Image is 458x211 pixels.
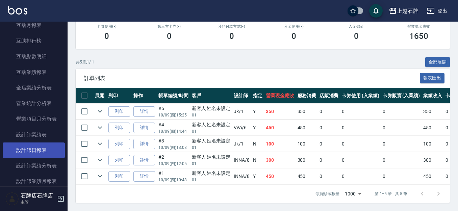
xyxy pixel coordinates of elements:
[84,24,130,29] h2: 卡券使用(-)
[95,123,105,133] button: expand row
[381,104,422,120] td: 0
[208,24,255,29] h2: 其他付款方式(-)
[167,31,172,41] h3: 0
[192,128,231,134] p: 01
[251,88,264,104] th: 指定
[229,31,234,41] h3: 0
[381,136,422,152] td: 0
[133,171,155,182] a: 詳情
[107,88,132,104] th: 列印
[251,168,264,184] td: Y
[318,152,340,168] td: 0
[104,31,109,41] h3: 0
[3,111,65,127] a: 營業項目月分析表
[318,136,340,152] td: 0
[318,104,340,120] td: 0
[251,136,264,152] td: N
[232,152,251,168] td: INNA /8
[296,168,318,184] td: 450
[271,24,317,29] h2: 入金使用(-)
[232,104,251,120] td: Jk /1
[8,6,27,15] img: Logo
[21,192,55,199] h5: 石牌店石牌店
[340,120,381,136] td: 0
[396,24,442,29] h2: 營業現金應收
[420,75,445,81] a: 報表匯出
[108,123,130,133] button: 列印
[409,31,428,41] h3: 1650
[397,7,418,15] div: 上越石牌
[340,104,381,120] td: 0
[95,139,105,149] button: expand row
[264,120,296,136] td: 450
[157,104,190,120] td: #5
[133,123,155,133] a: 詳情
[3,33,65,49] a: 互助排行榜
[340,152,381,168] td: 0
[192,170,231,177] div: 新客人 姓名未設定
[84,75,420,82] span: 訂單列表
[251,120,264,136] td: Y
[422,168,444,184] td: 450
[192,161,231,167] p: 01
[5,192,19,206] img: Person
[192,177,231,183] p: 01
[422,152,444,168] td: 300
[3,49,65,64] a: 互助點數明細
[340,88,381,104] th: 卡券使用 (入業績)
[296,104,318,120] td: 350
[342,185,364,203] div: 1000
[3,142,65,158] a: 設計師日報表
[422,104,444,120] td: 350
[3,174,65,189] a: 設計師業績月報表
[386,4,421,18] button: 上越石牌
[318,88,340,104] th: 店販消費
[232,88,251,104] th: 設計師
[192,121,231,128] div: 新客人 姓名未設定
[157,168,190,184] td: #1
[158,161,188,167] p: 10/09 (四) 12:05
[158,128,188,134] p: 10/09 (四) 14:44
[232,120,251,136] td: ViVi /6
[190,88,232,104] th: 客戶
[425,57,450,68] button: 全部展開
[133,139,155,149] a: 詳情
[157,152,190,168] td: #2
[296,152,318,168] td: 300
[76,59,94,65] p: 共 5 筆, 1 / 1
[146,24,193,29] h2: 第三方卡券(-)
[264,88,296,104] th: 營業現金應收
[369,4,383,18] button: save
[108,155,130,165] button: 列印
[157,136,190,152] td: #3
[291,31,296,41] h3: 0
[158,177,188,183] p: 10/09 (四) 10:48
[340,168,381,184] td: 0
[3,64,65,80] a: 互助業績報表
[232,136,251,152] td: Jk /1
[108,106,130,117] button: 列印
[333,24,380,29] h2: 入金儲值
[95,106,105,116] button: expand row
[95,155,105,165] button: expand row
[264,168,296,184] td: 450
[192,105,231,112] div: 新客人 姓名未設定
[264,152,296,168] td: 300
[133,155,155,165] a: 詳情
[422,88,444,104] th: 業績收入
[157,120,190,136] td: #4
[420,73,445,83] button: 報表匯出
[251,104,264,120] td: Y
[318,120,340,136] td: 0
[192,112,231,118] p: 01
[158,112,188,118] p: 10/09 (四) 15:25
[296,136,318,152] td: 100
[315,191,339,197] p: 每頁顯示數量
[3,96,65,111] a: 營業統計分析表
[381,120,422,136] td: 0
[381,152,422,168] td: 0
[108,139,130,149] button: 列印
[422,136,444,152] td: 100
[375,191,407,197] p: 第 1–5 筆 共 5 筆
[296,88,318,104] th: 服務消費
